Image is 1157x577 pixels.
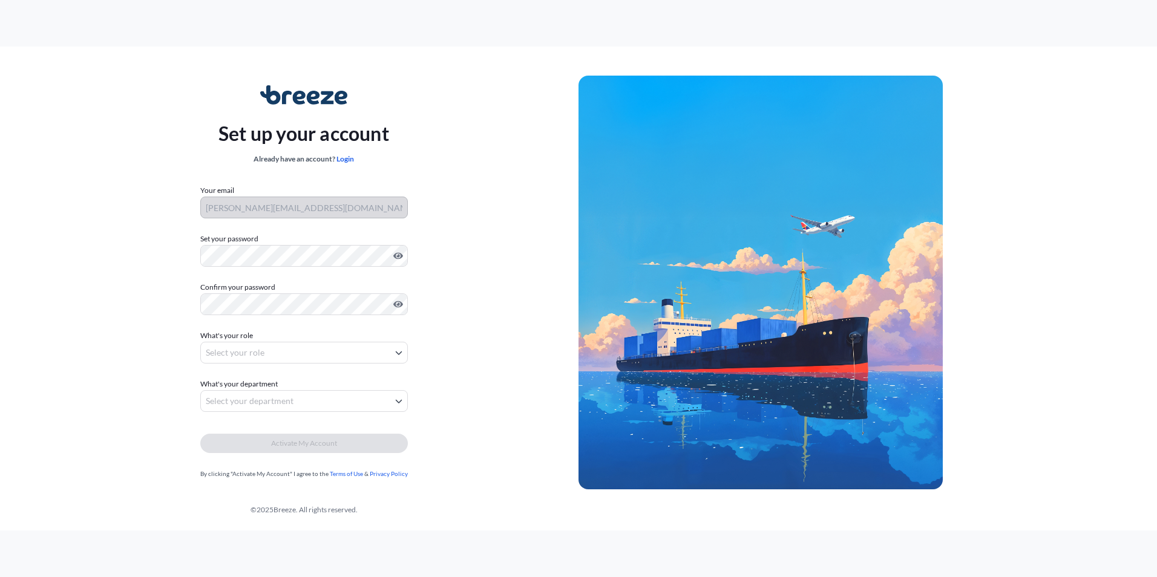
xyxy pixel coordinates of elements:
label: Confirm your password [200,281,408,293]
a: Privacy Policy [370,470,408,477]
span: What's your role [200,330,253,342]
a: Terms of Use [330,470,363,477]
span: What's your department [200,378,278,390]
span: Select your department [206,395,293,407]
a: Login [336,154,354,163]
label: Set your password [200,233,408,245]
img: Ship illustration [578,76,943,489]
span: Select your role [206,347,264,359]
div: © 2025 Breeze. All rights reserved. [29,504,578,516]
button: Show password [393,299,403,309]
img: Breeze [260,85,348,105]
button: Select your role [200,342,408,363]
div: By clicking "Activate My Account" I agree to the & [200,468,408,480]
span: Activate My Account [271,437,337,449]
button: Select your department [200,390,408,412]
input: Your email address [200,197,408,218]
button: Activate My Account [200,434,408,453]
label: Your email [200,184,234,197]
p: Set up your account [218,119,389,148]
div: Already have an account? [218,153,389,165]
button: Show password [393,251,403,261]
